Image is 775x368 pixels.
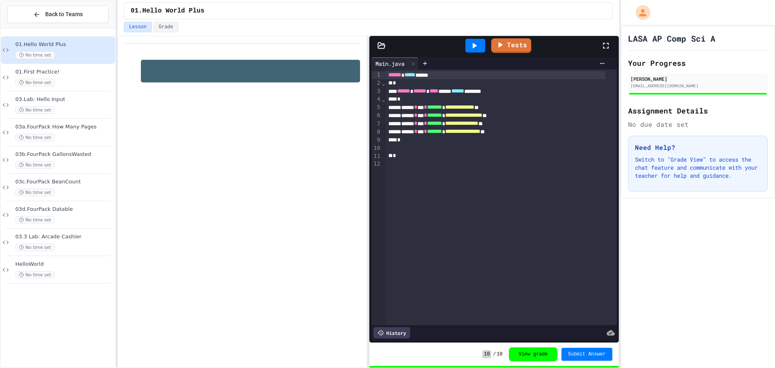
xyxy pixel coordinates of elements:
[371,103,381,111] div: 5
[124,22,152,32] button: Lesson
[15,96,113,103] span: 03.Lab: Hello Input
[15,41,113,48] span: 01.Hello World Plus
[630,75,765,82] div: [PERSON_NAME]
[371,160,381,168] div: 12
[15,151,113,158] span: 03b.FourPack GallonsWasted
[381,96,385,103] span: Fold line
[15,106,55,114] span: No time set
[371,57,419,69] div: Main.java
[493,351,496,357] span: /
[15,124,113,130] span: 03a.FourPack How Many Pages
[371,136,381,144] div: 9
[15,79,55,86] span: No time set
[15,244,55,251] span: No time set
[45,10,83,19] span: Back to Teams
[635,143,761,152] h3: Need Help?
[15,216,55,224] span: No time set
[371,120,381,128] div: 7
[568,351,606,357] span: Submit Answer
[371,95,381,103] div: 4
[15,69,113,76] span: 01.First Practice!
[371,128,381,136] div: 8
[561,348,612,361] button: Submit Answer
[509,347,557,361] button: View grade
[628,33,715,44] h1: LASA AP Comp Sci A
[15,271,55,279] span: No time set
[628,105,768,116] h2: Assignment Details
[630,83,765,89] div: [EMAIL_ADDRESS][DOMAIN_NAME]
[15,179,113,185] span: 03c.FourPack BeanCount
[497,351,503,357] span: 10
[7,6,109,23] button: Back to Teams
[627,3,652,22] div: My Account
[371,87,381,95] div: 3
[371,111,381,120] div: 6
[153,22,178,32] button: Grade
[628,120,768,129] div: No due date set
[371,144,381,152] div: 10
[15,261,113,268] span: HelloWorld
[628,57,768,69] h2: Your Progress
[15,189,55,196] span: No time set
[15,161,55,169] span: No time set
[371,152,381,160] div: 11
[15,134,55,141] span: No time set
[381,80,385,86] span: Fold line
[15,233,113,240] span: 03.3 Lab: Arcade Cashier
[15,51,55,59] span: No time set
[491,38,531,53] a: Tests
[371,59,408,68] div: Main.java
[373,327,410,339] div: History
[635,156,761,180] p: Switch to "Grade View" to access the chat feature and communicate with your teacher for help and ...
[15,206,113,213] span: 03d.FourPack Datable
[371,79,381,87] div: 2
[131,6,204,16] span: 01.Hello World Plus
[371,71,381,79] div: 1
[482,350,491,358] span: 10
